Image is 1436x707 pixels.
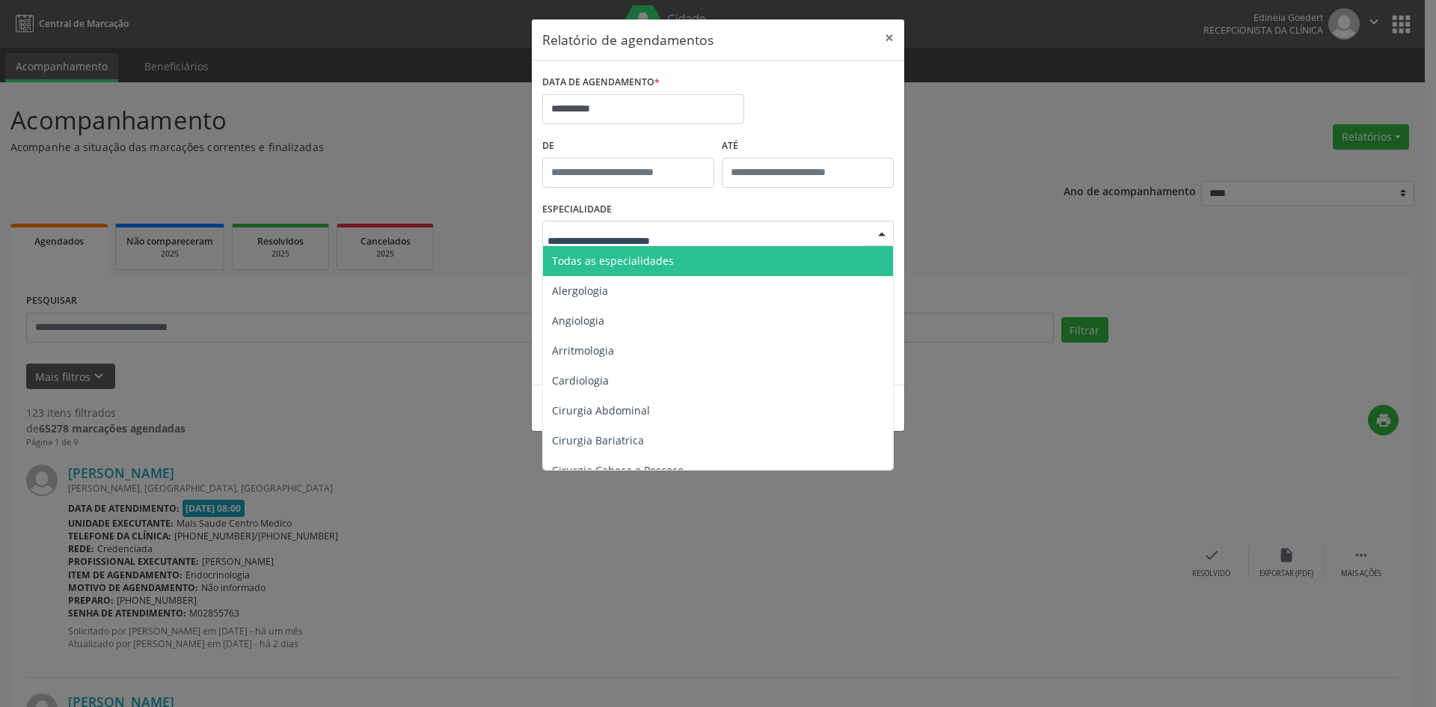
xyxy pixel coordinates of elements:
[552,284,608,298] span: Alergologia
[722,135,894,158] label: ATÉ
[552,343,614,358] span: Arritmologia
[552,463,684,477] span: Cirurgia Cabeça e Pescoço
[874,19,904,56] button: Close
[542,30,714,49] h5: Relatório de agendamentos
[542,71,660,94] label: DATA DE AGENDAMENTO
[552,433,644,447] span: Cirurgia Bariatrica
[552,254,674,268] span: Todas as especialidades
[542,198,612,221] label: ESPECIALIDADE
[552,403,650,417] span: Cirurgia Abdominal
[552,313,604,328] span: Angiologia
[552,373,609,388] span: Cardiologia
[542,135,714,158] label: De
